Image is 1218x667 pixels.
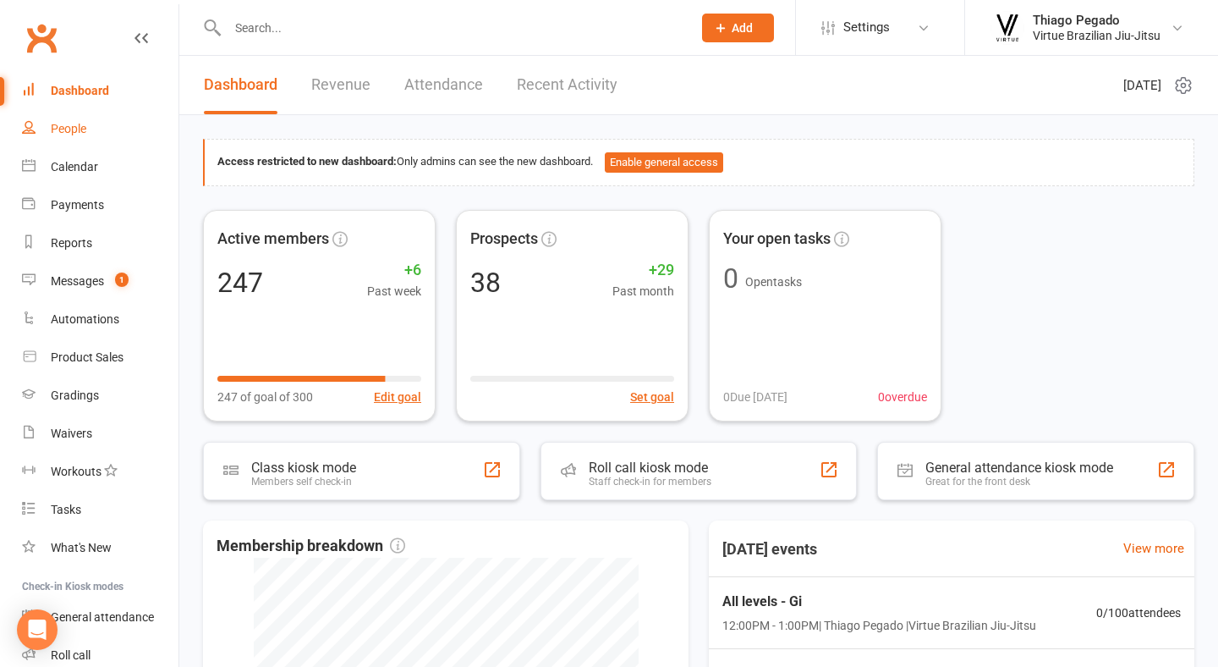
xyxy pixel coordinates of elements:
a: Dashboard [22,72,178,110]
div: General attendance kiosk mode [925,460,1113,476]
div: Thiago Pegado [1033,13,1160,28]
a: Reports [22,224,178,262]
div: Dashboard [51,84,109,97]
span: 0 overdue [878,388,927,406]
a: Waivers [22,415,178,453]
a: What's New [22,529,178,567]
div: Roll call [51,648,91,662]
a: People [22,110,178,148]
span: 0 / 100 attendees [1096,604,1181,622]
div: 247 [217,269,263,296]
span: Your open tasks [723,227,831,251]
span: 1 [115,273,129,287]
a: Product Sales [22,339,178,377]
button: Set goal [630,388,674,406]
a: Recent Activity [517,56,617,114]
div: People [51,122,86,135]
input: Search... [222,16,680,40]
div: Messages [51,274,104,288]
span: Past week [367,282,421,300]
div: Great for the front desk [925,476,1113,488]
div: Payments [51,198,104,212]
a: Attendance [404,56,483,114]
button: Edit goal [374,388,421,406]
a: View more [1123,538,1184,559]
a: Payments [22,186,178,224]
a: Calendar [22,148,178,186]
button: Add [702,14,774,42]
a: Tasks [22,491,178,529]
div: Members self check-in [251,476,356,488]
a: Gradings [22,377,178,415]
div: 38 [470,269,501,296]
div: Reports [51,236,92,250]
div: Tasks [51,503,81,516]
span: 12:00PM - 1:00PM | Thiago Pegado | Virtue Brazilian Jiu-Jitsu [722,616,1036,635]
a: Automations [22,300,178,339]
img: thumb_image1568934240.png [990,11,1024,45]
div: Gradings [51,389,99,402]
div: Open Intercom Messenger [17,609,58,650]
span: [DATE] [1123,75,1161,96]
span: Membership breakdown [217,534,405,559]
div: Workouts [51,465,101,478]
div: Virtue Brazilian Jiu-Jitsu [1033,28,1160,43]
div: Only admins can see the new dashboard. [217,152,1181,173]
span: Open tasks [745,275,802,289]
div: Roll call kiosk mode [589,460,711,476]
span: 247 of goal of 300 [217,388,313,406]
a: Clubworx [20,17,63,59]
span: Add [732,21,753,35]
div: 0 [723,265,738,292]
div: Staff check-in for members [589,476,711,488]
div: Automations [51,312,119,326]
a: Workouts [22,453,178,491]
span: Active members [217,227,329,251]
span: All levels - Gi [722,591,1036,613]
span: Prospects [470,227,538,251]
span: Past month [612,282,674,300]
a: Messages 1 [22,262,178,300]
button: Enable general access [605,152,723,173]
span: 0 Due [DATE] [723,388,787,406]
h3: [DATE] events [709,534,831,565]
a: Dashboard [204,56,277,114]
div: General attendance [51,610,154,624]
span: +29 [612,258,674,283]
div: Calendar [51,160,98,174]
span: Settings [843,8,890,47]
div: Waivers [51,427,92,440]
a: General attendance kiosk mode [22,598,178,637]
div: What's New [51,541,112,554]
div: Class kiosk mode [251,460,356,476]
div: Product Sales [51,350,123,364]
a: Revenue [311,56,370,114]
span: +6 [367,258,421,283]
strong: Access restricted to new dashboard: [217,155,397,168]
